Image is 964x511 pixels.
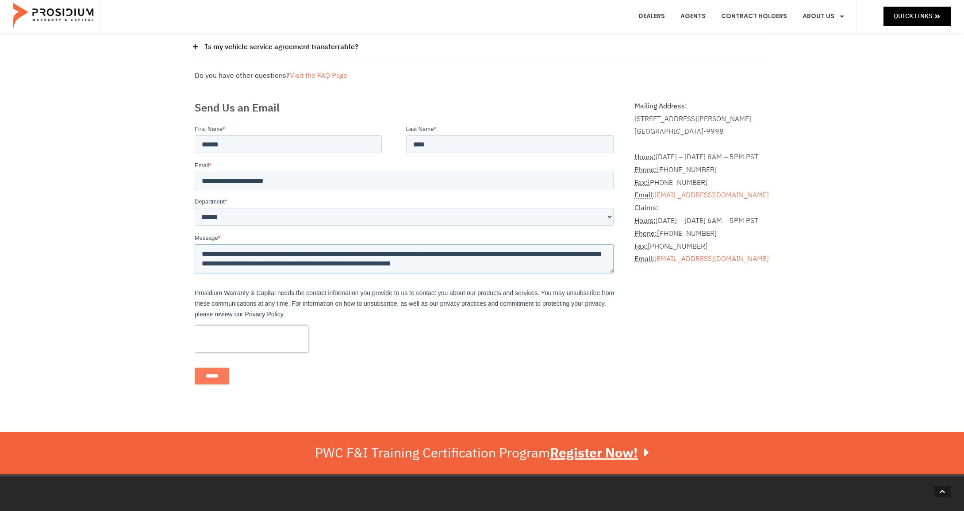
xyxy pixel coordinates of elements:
[634,152,656,162] abbr: Hours
[634,113,769,126] div: [STREET_ADDRESS][PERSON_NAME]
[634,177,648,188] strong: Fax:
[634,202,769,265] p: [DATE] – [DATE] 6AM – 5PM PST [PHONE_NUMBER] [PHONE_NUMBER]
[634,215,656,226] abbr: Hours
[634,228,657,239] abbr: Phone Number
[634,228,657,239] strong: Phone:
[654,190,769,200] a: [EMAIL_ADDRESS][DOMAIN_NAME]
[634,203,658,213] b: Claims:
[634,190,654,200] abbr: Email Address
[634,215,656,226] strong: Hours:
[634,152,656,162] strong: Hours:
[634,177,648,188] abbr: Fax
[205,41,358,54] a: Is my vehicle service agreement transferrable?
[634,165,657,175] strong: Phone:
[195,100,617,116] h2: Send Us an Email
[634,125,769,138] div: [GEOGRAPHIC_DATA]-9998
[634,138,769,265] address: [DATE] – [DATE] 8AM – 5PM PST [PHONE_NUMBER] [PHONE_NUMBER]
[634,190,654,200] strong: Email:
[634,241,648,252] strong: Fax:
[634,165,657,175] abbr: Phone Number
[195,125,617,392] iframe: Form 0
[634,254,654,264] strong: Email:
[315,445,649,461] div: PWC F&I Training Certification Program
[634,101,687,111] b: Mailing Address:
[195,69,770,82] div: Do you have other questions?
[883,7,951,26] a: Quick Links
[654,254,769,264] a: [EMAIL_ADDRESS][DOMAIN_NAME]
[634,254,654,264] abbr: Email Address
[550,443,638,463] u: Register Now!
[290,70,347,81] a: Visit the FAQ Page
[634,241,648,252] abbr: Fax
[195,34,770,61] div: Is my vehicle service agreement transferrable?
[894,11,932,22] span: Quick Links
